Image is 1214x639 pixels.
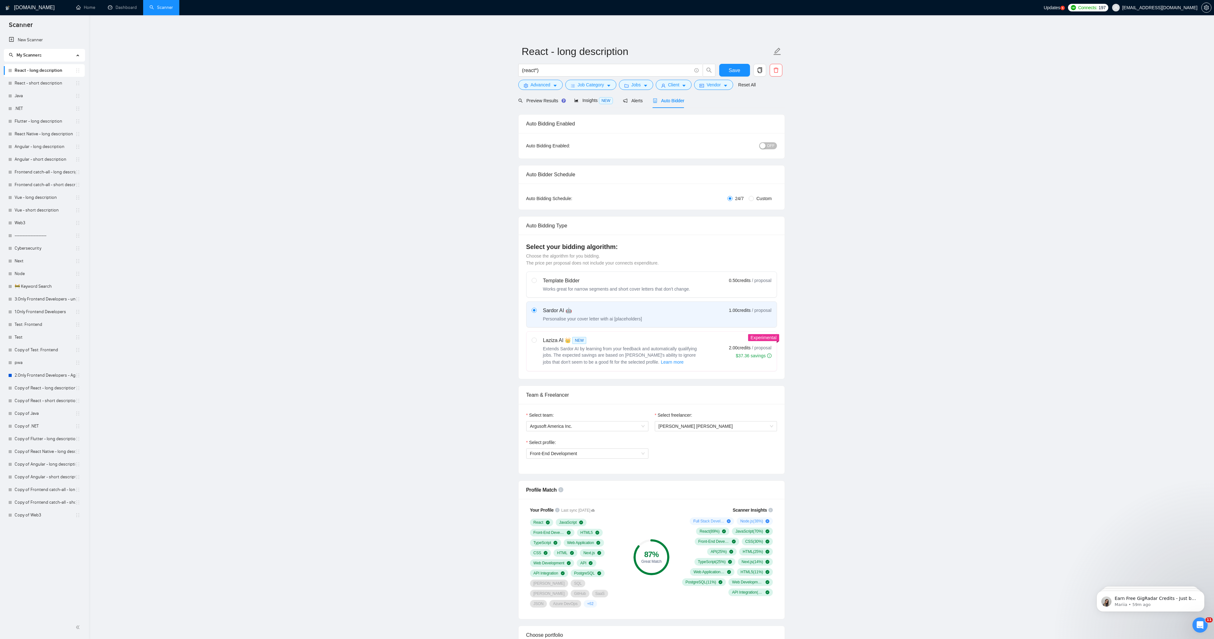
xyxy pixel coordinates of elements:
[655,412,692,419] label: Select freelancer:
[75,449,80,454] span: holder
[76,624,82,630] span: double-left
[15,229,75,242] a: --------------------
[729,66,740,74] span: Save
[595,591,605,596] span: SaaS
[524,83,528,88] span: setting
[75,246,80,251] span: holder
[766,550,769,554] span: check-circle
[75,170,80,175] span: holder
[727,570,731,574] span: check-circle
[75,398,80,403] span: holder
[767,142,775,149] span: OFF
[703,67,715,73] span: search
[529,439,556,446] span: Select profile:
[15,420,75,433] a: Copy of .NET
[4,356,85,369] li: pwa
[15,255,75,267] a: Next
[15,356,75,369] a: pwa
[565,80,616,90] button: barsJob Categorycaret-down
[719,64,750,77] button: Save
[561,98,567,104] div: Tooltip anchor
[589,561,593,565] span: check-circle
[4,331,85,344] li: Test
[75,436,80,441] span: holder
[15,496,75,509] a: Copy of Frontend catch-all - short description
[653,98,684,103] span: Auto Bidder
[766,580,769,584] span: check-circle
[9,34,80,46] a: New Scanner
[583,550,595,555] span: Next.js
[15,128,75,140] a: React Native - long description
[741,559,763,564] span: Next.js ( 14 %)
[1060,6,1065,10] a: 5
[4,433,85,445] li: Copy of Flutter - long description
[544,551,547,555] span: check-circle
[4,255,85,267] li: Next
[571,83,575,88] span: bars
[530,421,645,431] span: Argusoft America Inc.
[634,560,669,563] div: Great Match
[4,64,85,77] li: React - long description
[711,549,727,554] span: API ( 25 %)
[574,571,595,576] span: PostgreSQL
[4,128,85,140] li: React Native - long description
[752,345,771,351] span: / proposal
[4,20,38,34] span: Scanner
[733,195,746,202] span: 24/7
[597,571,601,575] span: check-circle
[75,195,80,200] span: holder
[543,337,702,344] div: Laziza AI
[15,509,75,521] a: Copy of Web3
[768,508,773,512] span: info-circle
[75,119,80,124] span: holder
[75,297,80,302] span: holder
[75,462,80,467] span: holder
[543,307,642,314] div: Sardor AI 🤖
[75,322,80,327] span: holder
[595,531,599,535] span: check-circle
[15,394,75,407] a: Copy of React - short description
[752,307,771,313] span: / proposal
[534,561,565,566] span: Web Development
[75,182,80,187] span: holder
[15,242,75,255] a: Cybersecurity
[558,487,563,492] span: info-circle
[518,80,563,90] button: settingAdvancedcaret-down
[526,217,777,235] div: Auto Bidding Type
[1078,4,1097,11] span: Connects:
[700,83,704,88] span: idcard
[559,520,577,525] span: JavaScript
[574,98,579,103] span: area-chart
[736,353,771,359] div: $37.36 savings
[1062,7,1063,10] text: 5
[75,513,80,518] span: holder
[1087,577,1214,622] iframe: Intercom notifications message
[543,277,690,285] div: Template Bidder
[623,98,627,103] span: notification
[15,153,75,166] a: Angular - short description
[534,571,558,576] span: API Integration
[693,519,724,524] span: Full Stack Development ( 51 %)
[526,142,610,149] div: Auto Bidding Enabled:
[15,90,75,102] a: Java
[729,277,751,284] span: 0.50 credits
[766,540,769,543] span: check-circle
[534,601,544,606] span: JSON
[534,591,565,596] span: [PERSON_NAME]
[580,561,586,566] span: API
[75,487,80,492] span: holder
[766,519,769,523] span: plus-circle
[567,540,594,545] span: Web Application
[587,601,594,606] span: + 62
[732,580,763,585] span: Web Development ( 10 %)
[15,369,75,382] a: 2.Only Frontend Developers - Agencies - alerts
[15,115,75,128] a: Flutter - long description
[5,3,10,13] img: logo
[766,570,769,574] span: check-circle
[643,83,648,88] span: caret-down
[1202,5,1211,10] span: setting
[686,580,716,585] span: PostgreSQL ( 11 %)
[732,590,763,595] span: API Integration ( 8 %)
